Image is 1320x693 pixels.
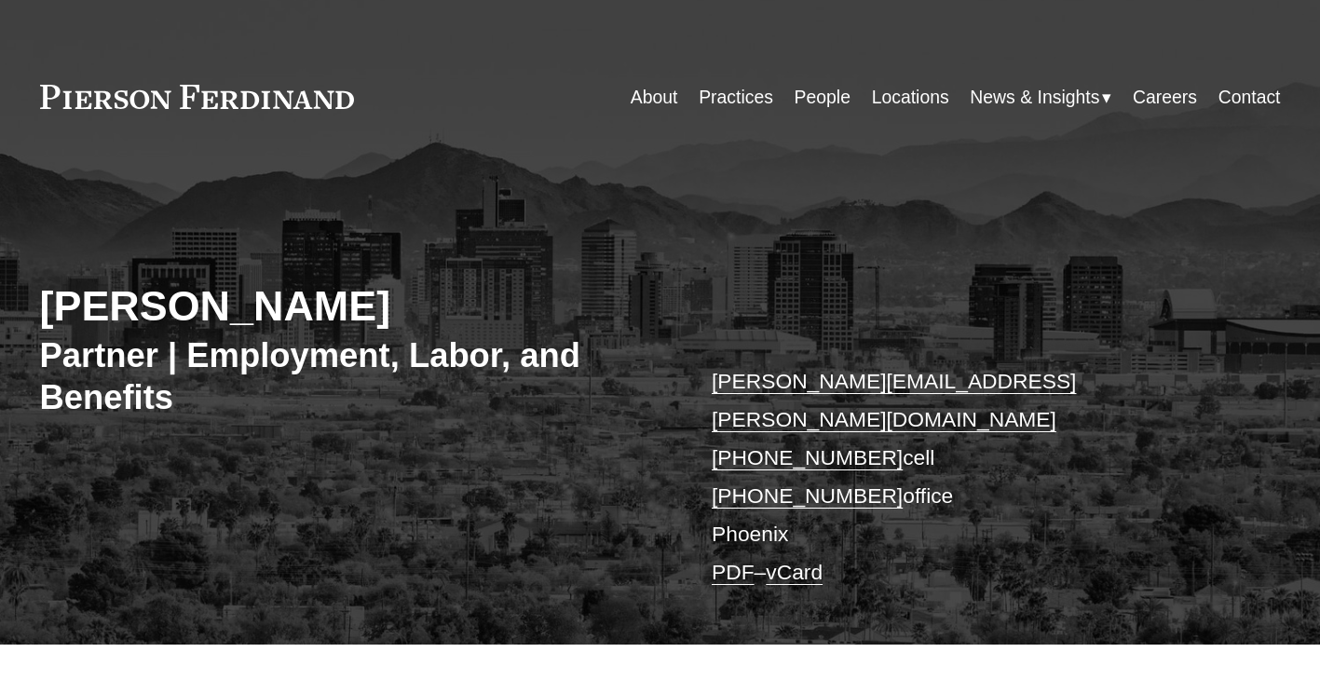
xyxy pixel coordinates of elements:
a: Locations [872,79,949,115]
a: [PHONE_NUMBER] [712,445,903,469]
a: folder dropdown [970,79,1111,115]
a: About [631,79,678,115]
span: News & Insights [970,81,1099,114]
a: [PHONE_NUMBER] [712,483,903,508]
a: Careers [1133,79,1197,115]
a: vCard [766,560,823,584]
h2: [PERSON_NAME] [40,281,660,332]
a: Practices [699,79,773,115]
p: cell office Phoenix – [712,362,1229,591]
a: PDF [712,560,755,584]
h3: Partner | Employment, Labor, and Benefits [40,334,660,418]
a: [PERSON_NAME][EMAIL_ADDRESS][PERSON_NAME][DOMAIN_NAME] [712,369,1076,431]
a: Contact [1218,79,1281,115]
a: People [795,79,851,115]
